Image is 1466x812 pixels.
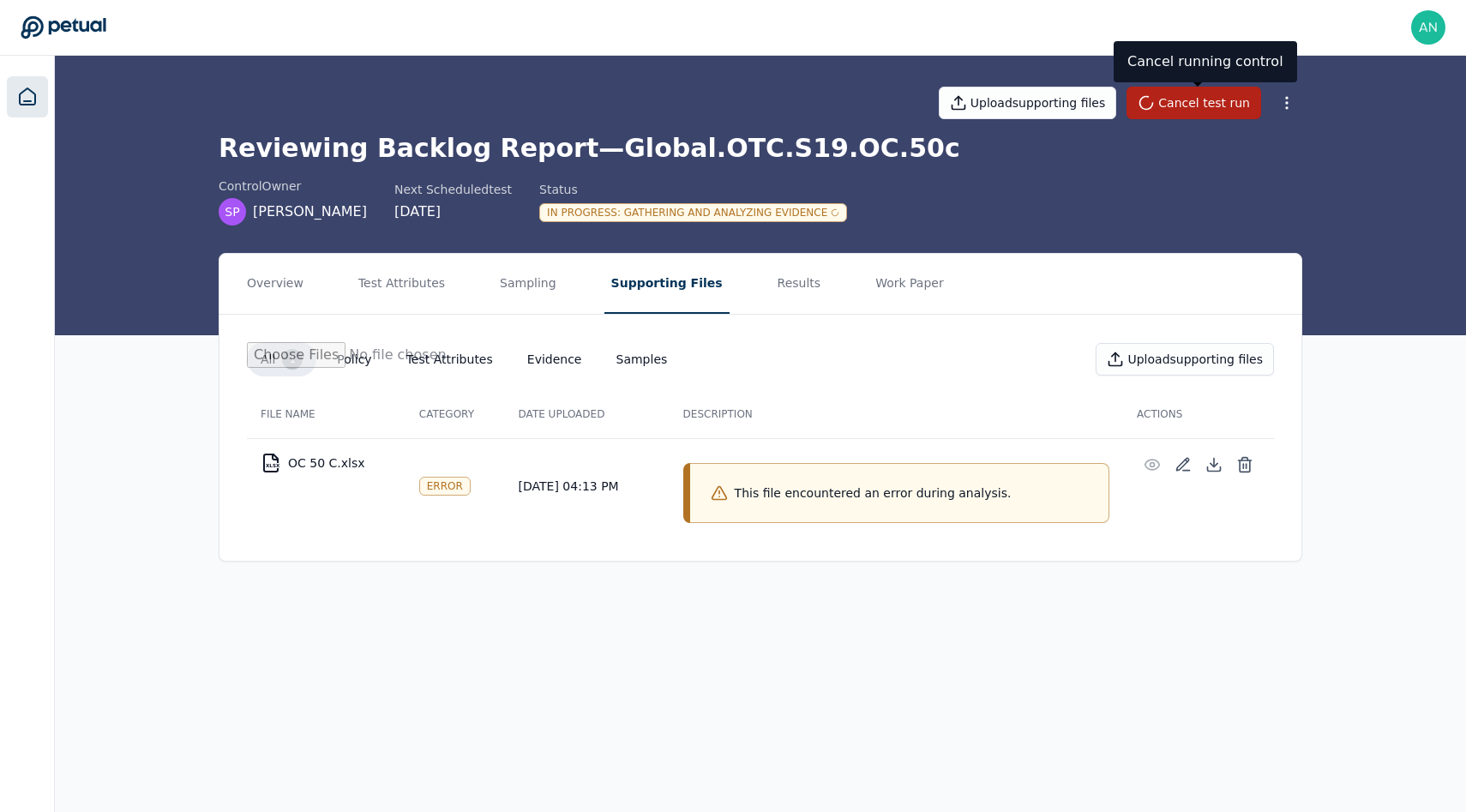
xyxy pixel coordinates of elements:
button: Test Attributes [393,344,507,375]
button: Samples [603,344,682,375]
th: File Name [247,390,406,438]
nav: Tabs [219,254,1301,314]
div: control Owner [219,177,367,195]
button: Test Attributes [351,254,452,314]
button: Delete File [1229,449,1260,480]
button: All1 [247,342,316,376]
button: Add/Edit Description [1168,449,1199,480]
span: SP [225,203,239,220]
div: Cancel running control [1114,41,1297,82]
a: Dashboard [7,76,48,117]
h1: Reviewing Backlog Report — Global.OTC.S19.OC.50c [219,133,1302,164]
div: 1 [282,349,303,370]
button: Work Paper [868,254,951,314]
div: [DATE] [394,201,512,222]
th: Actions [1123,390,1274,438]
button: Results [771,254,828,314]
a: Go to Dashboard [21,15,106,39]
span: [PERSON_NAME] [253,201,367,222]
img: andrew+arm@petual.ai [1411,10,1445,45]
button: Policy [323,344,385,375]
button: Uploadsupporting files [1096,343,1274,376]
button: Download File [1199,449,1229,480]
button: Evidence [514,344,596,375]
div: In Progress : Gathering and Analyzing Evidence [539,203,847,222]
p: This file encountered an error during analysis. [735,484,1012,502]
div: Next Scheduled test [394,181,512,198]
th: Date Uploaded [505,390,670,438]
button: Preview File (hover for quick preview, click for full view) [1137,449,1168,480]
div: Error [419,477,471,496]
button: Uploadsupporting files [939,87,1117,119]
div: Status [539,181,847,198]
th: Description [670,390,1123,438]
td: [DATE] 04:13 PM [505,438,670,533]
div: XLSX [266,463,279,468]
button: Cancel test run [1127,87,1261,119]
th: Category [406,390,505,438]
button: Sampling [493,254,563,314]
td: OC 50 C.xlsx [247,442,406,484]
button: Overview [240,254,310,314]
button: Supporting Files [604,254,730,314]
button: More Options [1271,87,1302,118]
